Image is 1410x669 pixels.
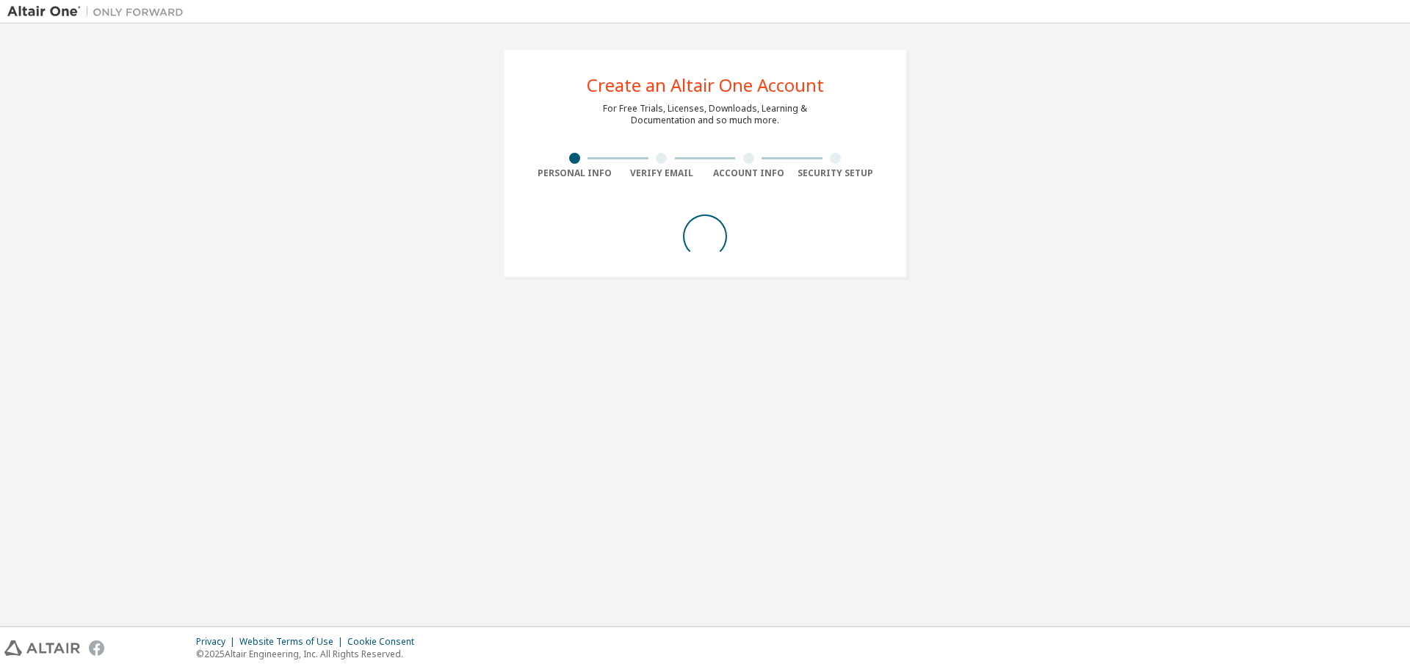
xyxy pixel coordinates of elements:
div: Verify Email [618,167,706,179]
div: Account Info [705,167,792,179]
img: facebook.svg [89,640,104,656]
div: Personal Info [531,167,618,179]
img: altair_logo.svg [4,640,80,656]
div: Privacy [196,636,239,648]
p: © 2025 Altair Engineering, Inc. All Rights Reserved. [196,648,423,660]
div: Cookie Consent [347,636,423,648]
div: Security Setup [792,167,880,179]
img: Altair One [7,4,191,19]
div: Website Terms of Use [239,636,347,648]
div: Create an Altair One Account [587,76,824,94]
div: For Free Trials, Licenses, Downloads, Learning & Documentation and so much more. [603,103,807,126]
